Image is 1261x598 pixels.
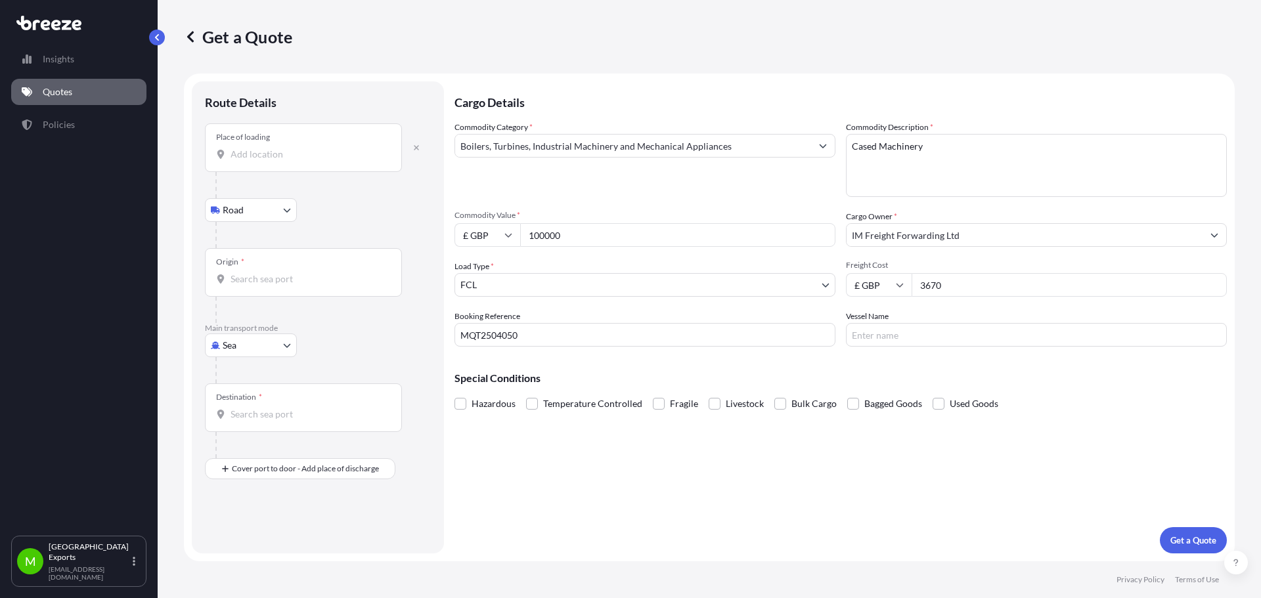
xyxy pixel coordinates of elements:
span: Road [223,203,244,217]
button: FCL [454,273,835,297]
span: Hazardous [472,394,516,414]
span: Bagged Goods [864,394,922,414]
label: Commodity Category [454,121,533,134]
label: Commodity Description [846,121,933,134]
span: Sea [223,339,236,352]
input: Enter name [846,323,1227,347]
span: Used Goods [950,394,998,414]
span: Cover port to door - Add place of discharge [232,462,379,475]
p: [GEOGRAPHIC_DATA] Exports [49,542,130,563]
span: Commodity Value [454,210,835,221]
p: Main transport mode [205,323,431,333]
p: Get a Quote [184,26,292,47]
p: Quotes [43,85,72,98]
div: Place of loading [216,132,270,142]
input: Type amount [520,223,835,247]
div: Origin [216,257,244,267]
p: Special Conditions [454,373,1227,383]
button: Select transport [205,198,297,222]
p: Route Details [205,95,277,110]
input: Destination [231,408,386,421]
button: Show suggestions [811,134,835,158]
button: Select transport [205,333,297,357]
a: Insights [11,46,146,72]
label: Booking Reference [454,310,520,323]
p: [EMAIL_ADDRESS][DOMAIN_NAME] [49,565,130,581]
span: Livestock [726,394,764,414]
span: Fragile [670,394,698,414]
button: Cover port to door - Add place of discharge [205,458,395,479]
span: Load Type [454,260,494,273]
button: Show suggestions [1203,223,1226,247]
a: Quotes [11,79,146,105]
p: Cargo Details [454,81,1227,121]
span: Bulk Cargo [791,394,837,414]
label: Cargo Owner [846,210,897,223]
a: Policies [11,112,146,138]
a: Terms of Use [1175,574,1219,585]
span: FCL [460,278,477,291]
a: Privacy Policy [1117,574,1164,585]
p: Policies [43,118,75,131]
p: Insights [43,53,74,66]
p: Get a Quote [1170,534,1216,547]
input: Full name [847,223,1203,247]
span: Freight Cost [846,260,1227,270]
span: M [25,555,36,568]
input: Origin [231,272,386,286]
div: Destination [216,392,262,402]
input: Your internal reference [454,323,835,347]
span: Temperature Controlled [543,394,642,414]
label: Vessel Name [846,310,889,323]
button: Get a Quote [1160,527,1227,553]
input: Place of loading [231,148,386,161]
input: Enter amount [912,273,1227,297]
input: Select a commodity type [455,134,811,158]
